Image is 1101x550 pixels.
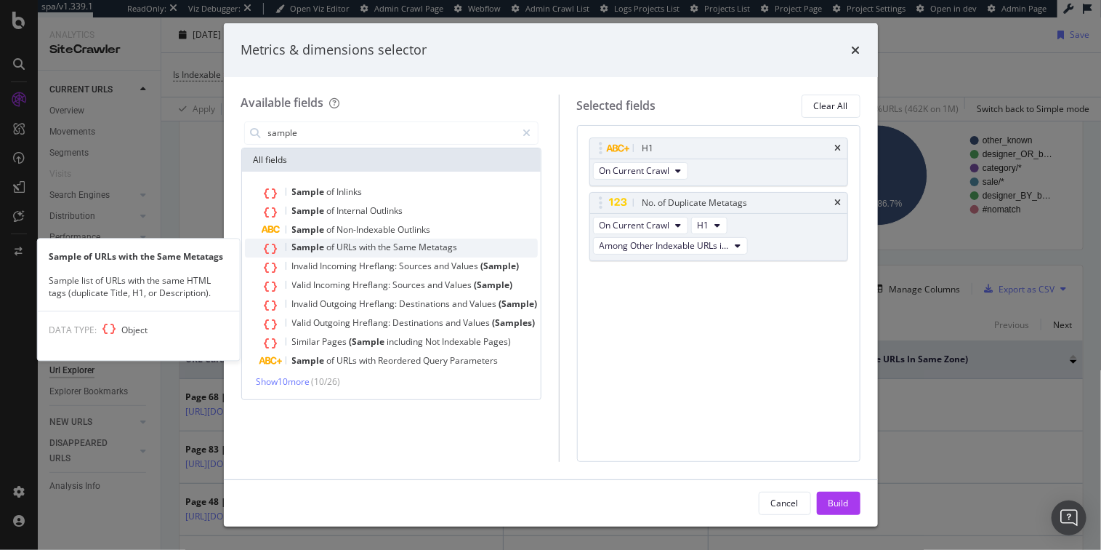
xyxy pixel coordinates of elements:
span: (Sample) [499,298,538,310]
span: Outgoing [314,316,353,329]
button: H1 [691,217,727,234]
div: No. of Duplicate Metatags [642,196,748,210]
span: Among Other Indexable URLs in Same Zone [600,239,730,252]
div: H1 [642,141,654,156]
span: ( 10 / 26 ) [312,375,341,388]
button: Clear All [802,95,860,118]
span: Destinations [393,316,446,329]
span: Sample [292,223,327,236]
span: Non-Indexable [337,223,398,236]
span: with [360,241,379,253]
span: Reordered [379,354,424,367]
div: times [835,144,842,153]
span: Query [424,354,451,367]
span: (Sample) [475,279,513,291]
span: Valid [292,316,314,329]
div: All fields [242,148,541,172]
span: (Sample [350,335,387,348]
div: Build [828,497,849,509]
div: Sample of URLs with the Same Metatags [37,250,239,263]
span: Show 10 more [257,375,310,388]
div: times [835,199,842,207]
span: Not [426,335,443,348]
div: Open Intercom Messenger [1052,501,1086,535]
span: Invalid [292,298,320,310]
span: Incoming [320,260,360,272]
div: Cancel [771,497,799,509]
div: times [852,41,860,60]
span: Values [464,316,493,329]
div: Selected fields [577,97,656,114]
span: On Current Crawl [600,219,670,231]
div: Available fields [241,95,324,111]
span: Hreflang: [353,279,393,291]
span: Outlinks [398,223,431,236]
input: Search by field name [267,122,517,144]
span: URLs [337,354,360,367]
span: Sample [292,204,327,217]
span: Values [470,298,499,310]
span: Similar [292,335,323,348]
span: of [327,204,337,217]
span: Internal [337,204,371,217]
div: Metrics & dimensions selector [241,41,427,60]
div: Sample list of URLs with the same HTML tags (duplicate Title, H1, or Description). [37,275,239,300]
span: Hreflang: [360,260,400,272]
span: with [360,354,379,367]
button: Among Other Indexable URLs in Same Zone [593,237,748,255]
span: Hreflang: [360,298,400,310]
span: H1 [698,219,709,231]
span: Outgoing [320,298,360,310]
span: Valid [292,279,314,291]
span: of [327,354,337,367]
button: Cancel [759,492,811,515]
span: Sample [292,354,327,367]
button: On Current Crawl [593,217,688,234]
span: and [446,316,464,329]
span: Inlinks [337,186,363,198]
span: Invalid [292,260,320,272]
span: Sample [292,241,327,253]
div: No. of Duplicate MetatagstimesOn Current CrawlH1Among Other Indexable URLs in Same Zone [589,192,848,261]
span: of [327,241,337,253]
span: Incoming [314,279,353,291]
span: (Samples) [493,316,536,329]
div: modal [224,23,878,527]
button: On Current Crawl [593,162,688,180]
span: Parameters [451,354,499,367]
span: Hreflang: [353,316,393,329]
span: including [387,335,426,348]
span: and [428,279,445,291]
span: Pages [323,335,350,348]
span: Sample [292,186,327,198]
span: Same [394,241,419,253]
span: Metatags [419,241,458,253]
span: Pages) [484,335,512,348]
button: Build [817,492,860,515]
span: of [327,223,337,236]
span: Sources [400,260,435,272]
span: and [453,298,470,310]
span: Outlinks [371,204,403,217]
span: URLs [337,241,360,253]
span: Destinations [400,298,453,310]
span: On Current Crawl [600,164,670,177]
span: Indexable [443,335,484,348]
span: Values [445,279,475,291]
div: Clear All [814,100,848,112]
span: and [435,260,452,272]
span: of [327,186,337,198]
div: H1timesOn Current Crawl [589,137,848,186]
span: the [379,241,394,253]
span: Sources [393,279,428,291]
span: (Sample) [481,260,520,272]
span: Values [452,260,481,272]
